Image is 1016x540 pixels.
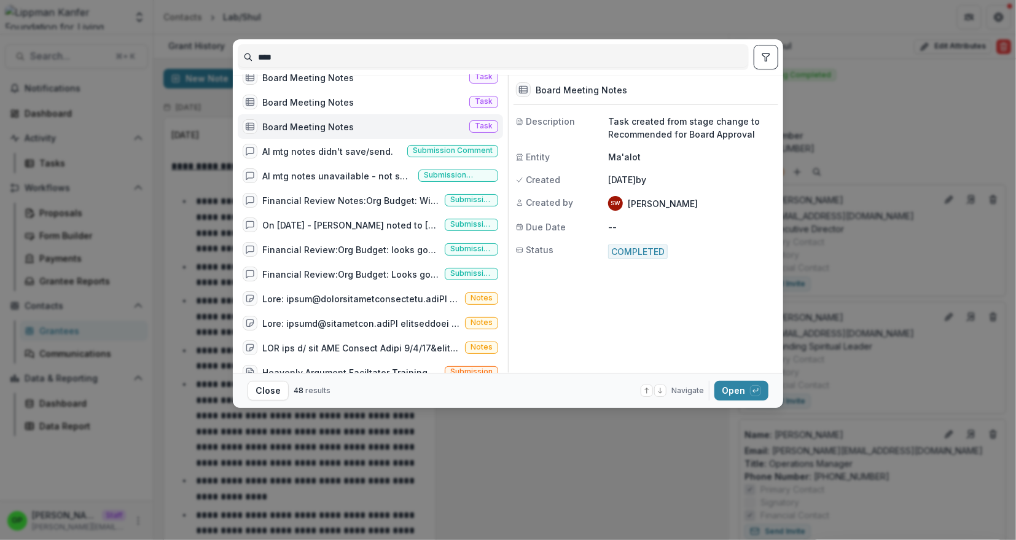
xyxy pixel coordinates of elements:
button: toggle filters [754,45,778,69]
span: Due Date [526,221,566,233]
span: Created [526,173,560,186]
div: Financial Review:Org Budget: Looks goodProj Budget: Looks good, note that the proj budget is $140... [262,268,440,281]
span: Entity [526,151,550,163]
p: -- [608,221,617,233]
div: On [DATE] - [PERSON_NAME] noted to [PERSON_NAME] via Teams:"Btw just spoke to [PERSON_NAME] at [G... [262,219,440,232]
p: [DATE] by [608,173,776,186]
div: Heavenly Argument Faciltator Training (Note that from [DATE]-[DATE], also included: Facilitation ... [262,366,440,379]
div: Board Meeting Notes [262,96,354,109]
div: AI mtg notes unavailable - not sure why! [262,170,413,182]
span: Task [475,97,493,106]
span: Description [526,115,575,128]
div: Board Meeting Notes [262,120,354,133]
p: Ma'alot [608,151,776,163]
span: Navigate [671,385,704,396]
span: Submission comment [450,195,493,204]
h3: Board Meeting Notes [536,84,627,96]
p: [PERSON_NAME] [628,197,698,210]
div: Lore: ipsum@dolorsitametconsectetu.adiPI elit sedd eius, tempo inc utlaboreet doloremag aliq @[en... [262,292,460,305]
button: Close [248,381,289,401]
span: Created by [526,196,573,209]
span: Status [526,243,553,256]
div: Financial Review:Org Budget: looks goodProj Budget: looks good - note using $50k of Gen Ops towar... [262,243,440,256]
div: Board Meeting Notes [262,71,354,84]
span: results [305,386,330,395]
span: Submission comment [424,171,493,179]
span: Notes [471,294,493,302]
span: Completed [608,245,668,259]
span: Notes [471,343,493,351]
span: 48 [294,386,303,395]
span: Submission comment [413,146,493,155]
span: Notes [471,318,493,327]
span: Submission comment [450,245,493,253]
div: Samantha Carlin Willis [611,200,620,206]
span: Task [475,122,493,130]
span: Submission [450,367,493,376]
p: Task created from stage change to Recommended for Board Approval [608,115,776,141]
div: Financial Review Notes:Org Budget: Will request FY26/find out if they have it yet? Will ask for a... [262,194,440,207]
span: Task [475,72,493,81]
div: LOR ips d/ sit AME Consect Adipi 9/4/17&elit;Seddoei tempori utla ET Doloremag ali enimadmi venia... [262,342,460,354]
span: Submission comment [450,220,493,229]
div: Lore: ipsumd@sitametcon.adiPI elitseddoei Tempo incid utlabo etd magnaaliqu enimadminim ve 6/6 Qu... [262,317,460,330]
span: Submission comment [450,269,493,278]
button: Open [714,381,768,401]
div: AI mtg notes didn't save/send. [262,145,393,158]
